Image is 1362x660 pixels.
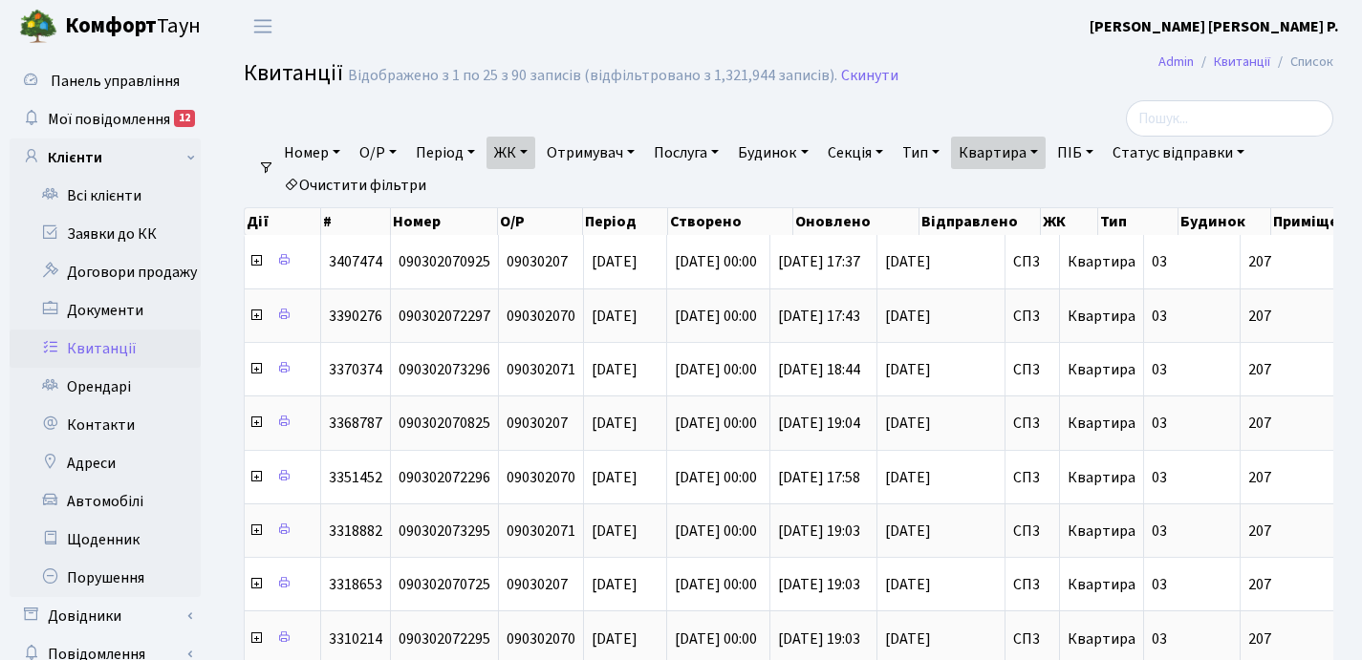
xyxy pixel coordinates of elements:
span: Панель управління [51,71,180,92]
th: О/Р [498,208,583,235]
a: Орендарі [10,368,201,406]
span: СП3 [1013,523,1051,539]
span: [DATE] 19:03 [778,628,860,649]
a: Квитанції [10,330,201,368]
a: Статус відправки [1105,137,1252,169]
span: [DATE] 17:43 [778,306,860,327]
span: 03 [1152,467,1167,488]
span: 03 [1152,359,1167,380]
span: [DATE] 19:04 [778,413,860,434]
span: [DATE] [885,470,997,485]
span: [DATE] 17:58 [778,467,860,488]
span: Квитанції [244,56,343,90]
a: Тип [895,137,947,169]
span: СП3 [1013,415,1051,431]
span: 03 [1152,251,1167,272]
span: 090302070825 [399,413,490,434]
span: 207 [1248,254,1356,269]
span: 207 [1248,415,1356,431]
span: 3318653 [329,574,382,595]
span: 03 [1152,306,1167,327]
span: 207 [1248,523,1356,539]
span: [DATE] [592,359,638,380]
a: Заявки до КК [10,215,201,253]
span: 09030207 [507,251,568,272]
a: Квитанції [1214,52,1270,72]
span: 03 [1152,574,1167,595]
span: [DATE] [885,577,997,592]
span: [DATE] 00:00 [675,574,757,595]
span: 207 [1248,577,1356,592]
img: logo.png [19,8,57,46]
a: О/Р [352,137,404,169]
span: 090302073295 [399,521,490,542]
th: # [321,208,391,235]
span: [DATE] 19:03 [778,574,860,595]
div: Відображено з 1 по 25 з 90 записів (відфільтровано з 1,321,944 записів). [348,67,837,85]
a: Контакти [10,406,201,444]
span: 3368787 [329,413,382,434]
a: Будинок [730,137,815,169]
a: Адреси [10,444,201,482]
span: Квартира [1068,628,1135,649]
span: [DATE] [885,309,997,324]
span: 090302070725 [399,574,490,595]
span: 090302073296 [399,359,490,380]
span: [DATE] [592,306,638,327]
span: [DATE] [885,631,997,647]
span: Мої повідомлення [48,109,170,130]
span: СП3 [1013,577,1051,592]
span: [DATE] 18:44 [778,359,860,380]
span: 207 [1248,470,1356,485]
span: 090302070925 [399,251,490,272]
span: Квартира [1068,574,1135,595]
button: Переключити навігацію [239,11,287,42]
span: [DATE] [592,251,638,272]
a: Отримувач [539,137,642,169]
th: Будинок [1178,208,1270,235]
span: [DATE] 00:00 [675,306,757,327]
span: СП3 [1013,362,1051,377]
span: 090302072296 [399,467,490,488]
span: Таун [65,11,201,43]
span: [DATE] 00:00 [675,413,757,434]
span: [DATE] 00:00 [675,628,757,649]
a: Клієнти [10,138,201,177]
li: Список [1270,52,1333,73]
a: ЖК [486,137,535,169]
span: 090302070 [507,628,575,649]
a: Admin [1158,52,1194,72]
span: 03 [1152,628,1167,649]
span: Квартира [1068,521,1135,542]
span: 3390276 [329,306,382,327]
span: 09030207 [507,413,568,434]
a: Період [408,137,483,169]
span: [DATE] [592,413,638,434]
span: Квартира [1068,251,1135,272]
a: Скинути [841,67,898,85]
span: [DATE] [592,521,638,542]
a: Документи [10,291,201,330]
th: ЖК [1041,208,1097,235]
th: Оновлено [793,208,919,235]
b: Комфорт [65,11,157,41]
span: Квартира [1068,467,1135,488]
span: Квартира [1068,413,1135,434]
span: [DATE] 00:00 [675,521,757,542]
span: СП3 [1013,309,1051,324]
span: СП3 [1013,254,1051,269]
nav: breadcrumb [1130,42,1362,82]
a: Автомобілі [10,482,201,521]
span: [DATE] 17:37 [778,251,860,272]
span: 03 [1152,413,1167,434]
span: Квартира [1068,306,1135,327]
a: Довідники [10,597,201,635]
span: 090302070 [507,306,575,327]
b: [PERSON_NAME] [PERSON_NAME] Р. [1090,16,1339,37]
a: Квартира [951,137,1046,169]
span: [DATE] [592,628,638,649]
span: 09030207 [507,574,568,595]
a: Щоденник [10,521,201,559]
th: Номер [391,208,498,235]
th: Тип [1098,208,1178,235]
